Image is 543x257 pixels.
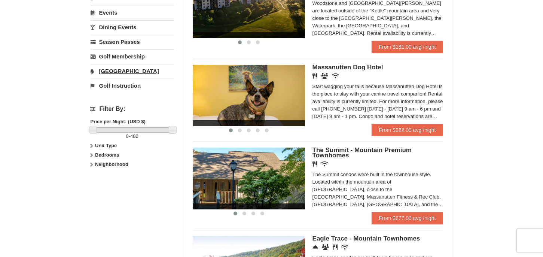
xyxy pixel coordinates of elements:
[321,73,328,79] i: Banquet Facilities
[332,73,339,79] i: Wireless Internet (free)
[312,73,317,79] i: Restaurant
[312,244,318,250] i: Concierge Desk
[312,235,420,242] span: Eagle Trace - Mountain Townhomes
[312,171,443,208] div: The Summit condos were built in the townhouse style. Located within the mountain area of [GEOGRAP...
[333,244,338,250] i: Restaurant
[312,161,317,167] i: Restaurant
[91,49,174,63] a: Golf Membership
[372,124,443,136] a: From $222.00 avg /night
[312,64,383,71] span: Massanutten Dog Hotel
[91,106,174,112] h4: Filter By:
[312,146,412,159] span: The Summit - Mountain Premium Townhomes
[95,152,119,158] strong: Bedrooms
[91,6,174,19] a: Events
[130,133,138,139] span: 482
[321,161,328,167] i: Wireless Internet (free)
[91,64,174,78] a: [GEOGRAPHIC_DATA]
[341,244,348,250] i: Wireless Internet (free)
[126,133,129,139] span: 0
[322,244,329,250] i: Conference Facilities
[95,161,128,167] strong: Neighborhood
[372,41,443,53] a: From $181.00 avg /night
[372,212,443,224] a: From $277.00 avg /night
[91,20,174,34] a: Dining Events
[91,79,174,93] a: Golf Instruction
[91,133,174,140] label: -
[91,35,174,49] a: Season Passes
[312,83,443,120] div: Start wagging your tails because Massanutten Dog Hotel is the place to stay with your canine trav...
[91,119,146,124] strong: Price per Night: (USD $)
[95,143,117,148] strong: Unit Type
